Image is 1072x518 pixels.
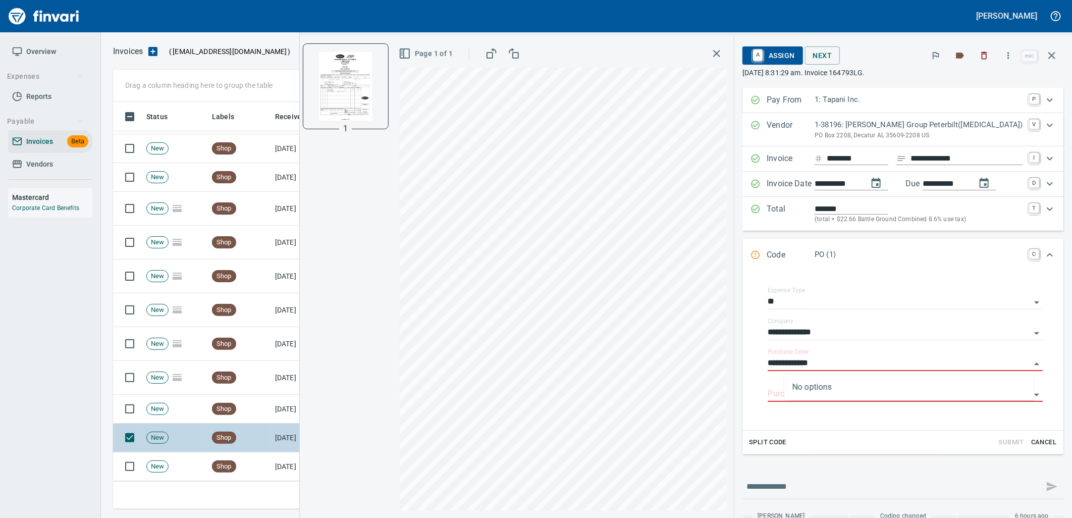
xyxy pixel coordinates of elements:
span: Pages Split [169,204,186,212]
a: esc [1022,50,1037,62]
span: New [147,404,168,414]
span: New [147,373,168,383]
span: Received [275,111,305,123]
h5: [PERSON_NAME] [977,11,1037,21]
label: Expense Type [768,288,805,294]
div: Expand [742,272,1064,454]
button: Open [1030,295,1044,309]
p: Pay From [767,94,815,107]
a: T [1029,203,1039,213]
span: Shop [212,339,236,349]
label: Purchase Order [768,349,810,355]
a: I [1029,152,1039,163]
span: Pages Split [169,305,186,314]
div: No options [784,374,1034,400]
a: Corporate Card Benefits [12,204,79,212]
img: Page 1 [311,52,380,121]
span: Shop [212,462,236,472]
span: New [147,173,168,182]
td: [DATE] [271,192,327,226]
span: Shop [212,305,236,315]
span: [EMAIL_ADDRESS][DOMAIN_NAME] [172,46,288,57]
span: Assign [751,47,794,64]
span: Shop [212,173,236,182]
span: Beta [67,136,88,147]
span: New [147,433,168,443]
p: Drag a column heading here to group the table [125,80,273,90]
span: Page 1 of 1 [401,47,453,60]
button: Flag [925,44,947,67]
span: New [147,305,168,315]
td: [DATE] [271,260,327,293]
p: [DATE] 8:31:29 am. Invoice 164793LG. [742,68,1064,78]
button: [PERSON_NAME] [974,8,1040,24]
p: PO (1) [815,249,1023,261]
span: Labels [212,111,247,123]
button: AAssign [742,46,802,65]
span: Shop [212,272,236,281]
p: ( ) [163,46,291,57]
button: Open [1030,388,1044,402]
a: InvoicesBeta [8,130,92,153]
p: Vendor [767,119,815,140]
a: D [1029,178,1039,188]
span: Vendors [26,158,53,171]
label: Company [768,319,794,325]
td: [DATE] [271,293,327,327]
div: Expand [742,172,1064,197]
button: Split Code [746,435,789,450]
td: [DATE] [271,134,327,163]
p: Due [905,178,953,190]
span: New [147,238,168,247]
nav: breadcrumb [113,45,143,58]
span: Shop [212,144,236,153]
p: Invoice [767,152,815,166]
p: 1 [343,123,348,135]
button: More [997,44,1020,67]
button: Labels [949,44,971,67]
span: New [147,339,168,349]
button: change date [864,171,888,195]
span: Pages Split [169,339,186,347]
p: 1-38196: [PERSON_NAME] Group Peterbilt([MEDICAL_DATA]) [815,119,1023,131]
a: P [1029,94,1039,104]
button: Open [1030,326,1044,340]
div: Expand [742,197,1064,231]
span: This records your message into the invoice and notifies anyone mentioned [1040,475,1064,499]
span: Pages Split [169,373,186,381]
div: Expand [742,88,1064,113]
button: Expenses [3,67,87,86]
span: Shop [212,433,236,443]
span: Expenses [7,70,83,83]
button: Upload an Invoice [143,45,163,58]
p: Invoice Date [767,178,815,191]
a: Finvari [6,4,82,28]
a: Reports [8,85,92,108]
span: Received [275,111,318,123]
div: Expand [742,146,1064,172]
td: [DATE] [271,361,327,395]
svg: Invoice description [896,153,906,164]
a: V [1029,119,1039,129]
a: Vendors [8,153,92,176]
span: Pages Split [169,272,186,280]
span: New [147,144,168,153]
td: [DATE] [271,424,327,452]
span: Status [146,111,168,123]
td: [DATE] [271,452,327,481]
td: [DATE] [271,327,327,361]
p: PO Box 2208, Decatur AL 35609-2208 US [815,131,1023,141]
button: Payable [3,112,87,131]
span: New [147,462,168,472]
span: New [147,272,168,281]
button: change due date [972,171,996,195]
svg: Invoice number [815,152,823,165]
div: Expand [742,239,1064,272]
span: Labels [212,111,234,123]
span: Shop [212,373,236,383]
td: [DATE] [271,226,327,260]
td: [DATE] [271,163,327,192]
a: Overview [8,40,92,63]
span: Status [146,111,181,123]
button: Page 1 of 1 [397,44,457,63]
